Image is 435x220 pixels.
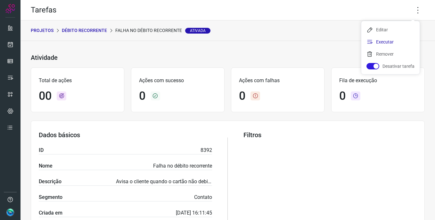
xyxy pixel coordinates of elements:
li: Remover [361,49,420,59]
p: Fila de execução [339,77,417,84]
h1: 0 [339,89,346,103]
p: Ações com falhas [239,77,316,84]
h1: 0 [139,89,145,103]
p: Débito recorrente [62,27,107,34]
h1: 0 [239,89,245,103]
h3: Filtros [243,131,417,139]
label: ID [39,146,44,154]
h3: Atividade [31,54,58,61]
label: Nome [39,162,53,170]
h1: 00 [39,89,52,103]
li: Editar [361,25,420,35]
img: 688dd65d34f4db4d93ce8256e11a8269.jpg [6,208,14,216]
p: Falha no débito recorrente [115,27,210,34]
p: 8392 [201,146,212,154]
label: Segmento [39,193,62,201]
p: Contato [194,193,212,201]
label: Criada em [39,209,62,217]
p: Falha no débito recorrente [153,162,212,170]
p: PROJETOS [31,27,53,34]
p: [DATE] 16:11:45 [176,209,212,217]
li: Desativar tarefa [361,61,420,71]
h3: Dados básicos [39,131,212,139]
p: Avisa o cliente quando o cartão não debitar. [116,178,212,185]
p: Total de ações [39,77,116,84]
span: Ativada [185,28,210,34]
li: Executar [361,37,420,47]
h2: Tarefas [31,5,56,15]
img: Logo [5,4,15,13]
p: Ações com sucesso [139,77,217,84]
label: Descrição [39,178,62,185]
